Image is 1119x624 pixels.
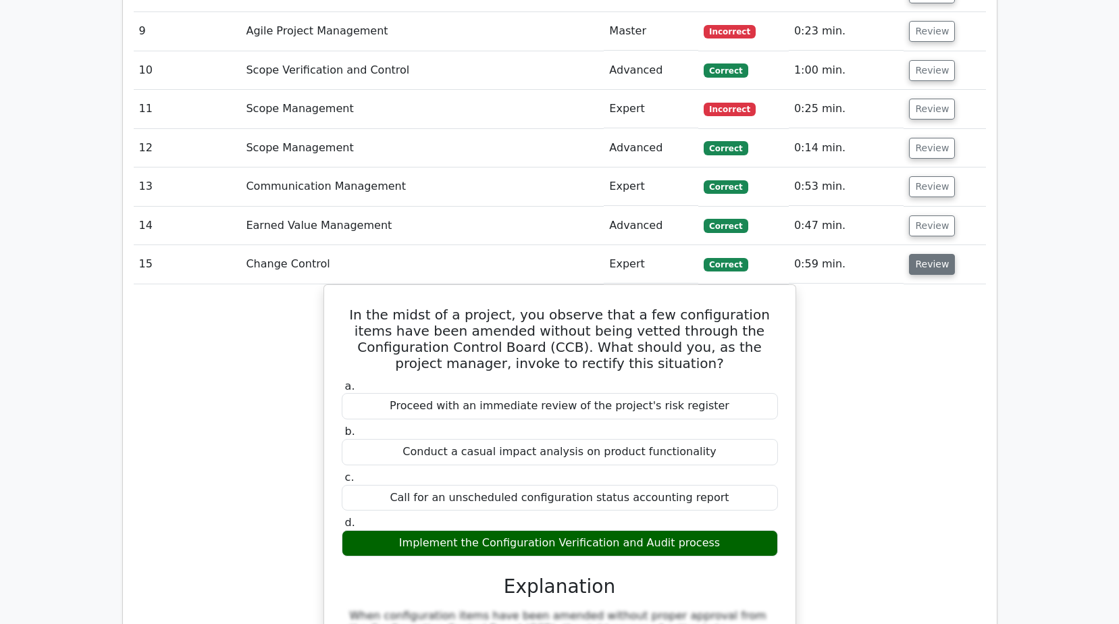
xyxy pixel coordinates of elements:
[604,245,698,284] td: Expert
[909,60,955,81] button: Review
[604,51,698,90] td: Advanced
[345,516,355,529] span: d.
[240,167,604,206] td: Communication Management
[240,129,604,167] td: Scope Management
[789,129,904,167] td: 0:14 min.
[604,207,698,245] td: Advanced
[789,12,904,51] td: 0:23 min.
[240,51,604,90] td: Scope Verification and Control
[704,180,748,194] span: Correct
[134,12,241,51] td: 9
[345,425,355,438] span: b.
[704,25,756,38] span: Incorrect
[789,207,904,245] td: 0:47 min.
[240,90,604,128] td: Scope Management
[240,207,604,245] td: Earned Value Management
[134,129,241,167] td: 12
[134,90,241,128] td: 11
[604,90,698,128] td: Expert
[604,167,698,206] td: Expert
[789,51,904,90] td: 1:00 min.
[909,138,955,159] button: Review
[345,471,355,484] span: c.
[134,245,241,284] td: 15
[789,167,904,206] td: 0:53 min.
[342,485,778,511] div: Call for an unscheduled configuration status accounting report
[345,380,355,392] span: a.
[909,215,955,236] button: Review
[134,167,241,206] td: 13
[240,245,604,284] td: Change Control
[704,63,748,77] span: Correct
[604,12,698,51] td: Master
[342,393,778,419] div: Proceed with an immediate review of the project's risk register
[909,21,955,42] button: Review
[134,207,241,245] td: 14
[342,530,778,556] div: Implement the Configuration Verification and Audit process
[704,141,748,155] span: Correct
[340,307,779,371] h5: In the midst of a project, you observe that a few configuration items have been amended without b...
[789,245,904,284] td: 0:59 min.
[134,51,241,90] td: 10
[789,90,904,128] td: 0:25 min.
[909,176,955,197] button: Review
[704,258,748,271] span: Correct
[909,99,955,120] button: Review
[350,575,770,598] h3: Explanation
[604,129,698,167] td: Advanced
[240,12,604,51] td: Agile Project Management
[704,103,756,116] span: Incorrect
[909,254,955,275] button: Review
[704,219,748,232] span: Correct
[342,439,778,465] div: Conduct a casual impact analysis on product functionality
